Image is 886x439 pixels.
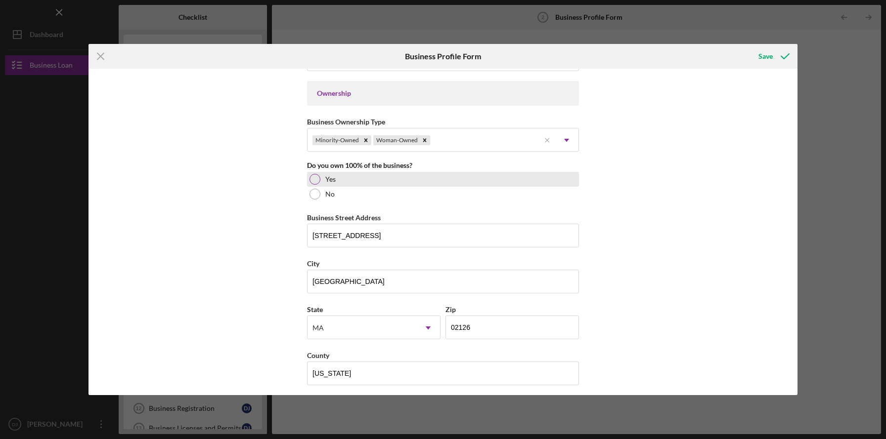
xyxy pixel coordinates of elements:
div: Save [758,46,773,66]
div: MA [312,324,324,332]
label: County [307,351,329,359]
label: City [307,259,319,268]
label: Business Street Address [307,213,381,222]
div: Do you own 100% of the business? [307,161,579,169]
button: Save [749,46,797,66]
div: Remove Woman-Owned [419,135,430,145]
div: Ownership [317,89,569,97]
h6: Business Profile Form [405,52,481,61]
div: Minority-Owned [312,135,360,145]
label: No [325,190,335,198]
div: Remove Minority-Owned [360,135,371,145]
label: Zip [445,305,456,314]
div: Woman-Owned [373,135,419,145]
label: Yes [325,175,336,183]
